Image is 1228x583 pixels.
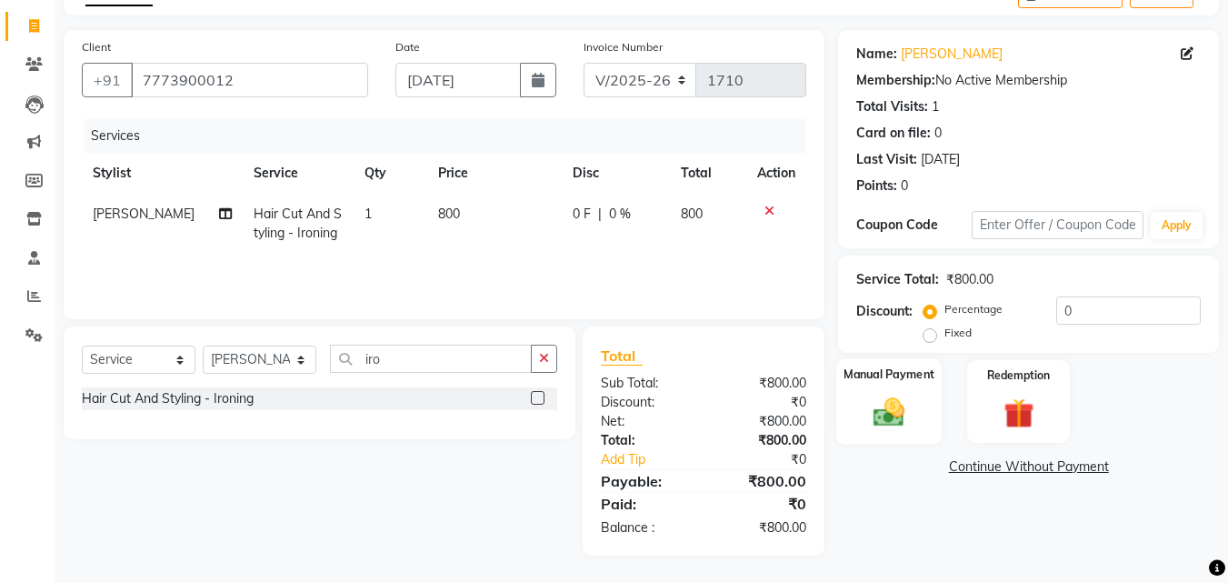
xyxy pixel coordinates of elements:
th: Service [243,153,354,194]
div: Payable: [587,470,704,492]
span: 0 F [573,205,591,224]
a: [PERSON_NAME] [901,45,1003,64]
th: Price [427,153,562,194]
div: Hair Cut And Styling - Ironing [82,389,254,408]
label: Fixed [944,325,972,341]
input: Search or Scan [330,345,532,373]
span: Total [601,347,643,366]
div: ₹800.00 [704,374,820,393]
div: ₹0 [704,393,820,412]
div: Coupon Code [856,216,971,235]
span: 800 [438,206,460,222]
div: ₹800.00 [946,270,993,289]
div: No Active Membership [856,71,1201,90]
div: ₹800.00 [704,431,820,450]
span: | [598,205,602,224]
div: ₹0 [724,450,821,469]
div: ₹800.00 [704,470,820,492]
div: ₹0 [704,493,820,515]
th: Total [670,153,747,194]
div: Sub Total: [587,374,704,393]
label: Redemption [987,367,1050,384]
span: Hair Cut And Styling - Ironing [254,206,342,241]
button: +91 [82,63,133,97]
div: 0 [934,124,942,143]
button: Apply [1151,212,1203,239]
div: Balance : [587,518,704,538]
label: Date [395,39,420,55]
div: Points: [856,176,897,196]
div: Total Visits: [856,97,928,116]
div: ₹800.00 [704,518,820,538]
input: Enter Offer / Coupon Code [972,211,1143,239]
a: Add Tip [587,450,723,469]
div: Membership: [856,71,935,90]
th: Disc [562,153,670,194]
a: Continue Without Payment [842,457,1215,477]
div: 1 [932,97,939,116]
th: Qty [354,153,427,194]
th: Stylist [82,153,243,194]
div: Card on file: [856,124,931,143]
div: Last Visit: [856,150,917,169]
div: Service Total: [856,270,939,289]
div: Paid: [587,493,704,515]
label: Manual Payment [844,366,934,383]
div: Net: [587,412,704,431]
span: 0 % [609,205,631,224]
label: Percentage [944,301,1003,317]
th: Action [746,153,806,194]
div: ₹800.00 [704,412,820,431]
div: Discount: [856,302,913,321]
div: Services [84,119,820,153]
div: Discount: [587,393,704,412]
span: 800 [681,206,703,222]
img: _cash.svg [864,394,914,430]
div: 0 [901,176,908,196]
img: _gift.svg [994,395,1043,432]
label: Invoice Number [584,39,663,55]
input: Search by Name/Mobile/Email/Code [131,63,368,97]
div: [DATE] [921,150,960,169]
span: 1 [364,206,372,222]
span: [PERSON_NAME] [93,206,195,222]
div: Total: [587,431,704,450]
div: Name: [856,45,897,64]
label: Client [82,39,111,55]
